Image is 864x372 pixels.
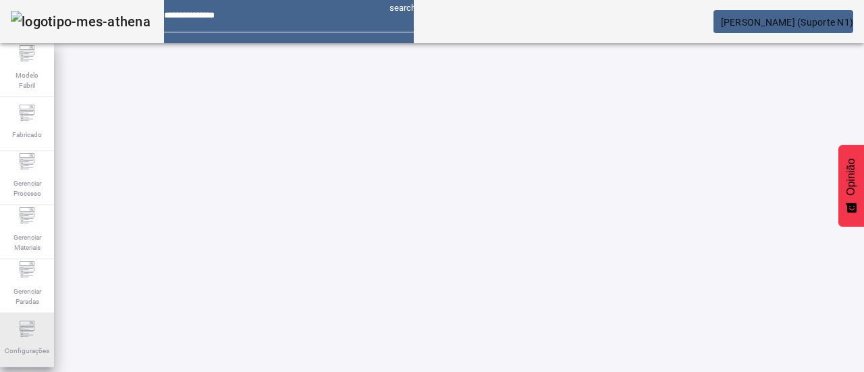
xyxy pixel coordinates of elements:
font: Modelo Fabril [16,72,38,89]
font: [PERSON_NAME] (Suporte N1) [721,17,854,28]
font: Opinião [845,159,857,196]
button: Feedback - Mostrar pesquisa [838,145,864,227]
font: Gerenciar Paradas [13,288,41,305]
img: logotipo-mes-athena [11,11,151,32]
font: Gerenciar Materiais [13,234,41,251]
font: Gerenciar Processo [13,180,41,197]
font: Fabricado [12,131,42,138]
font: Configurações [5,347,49,354]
